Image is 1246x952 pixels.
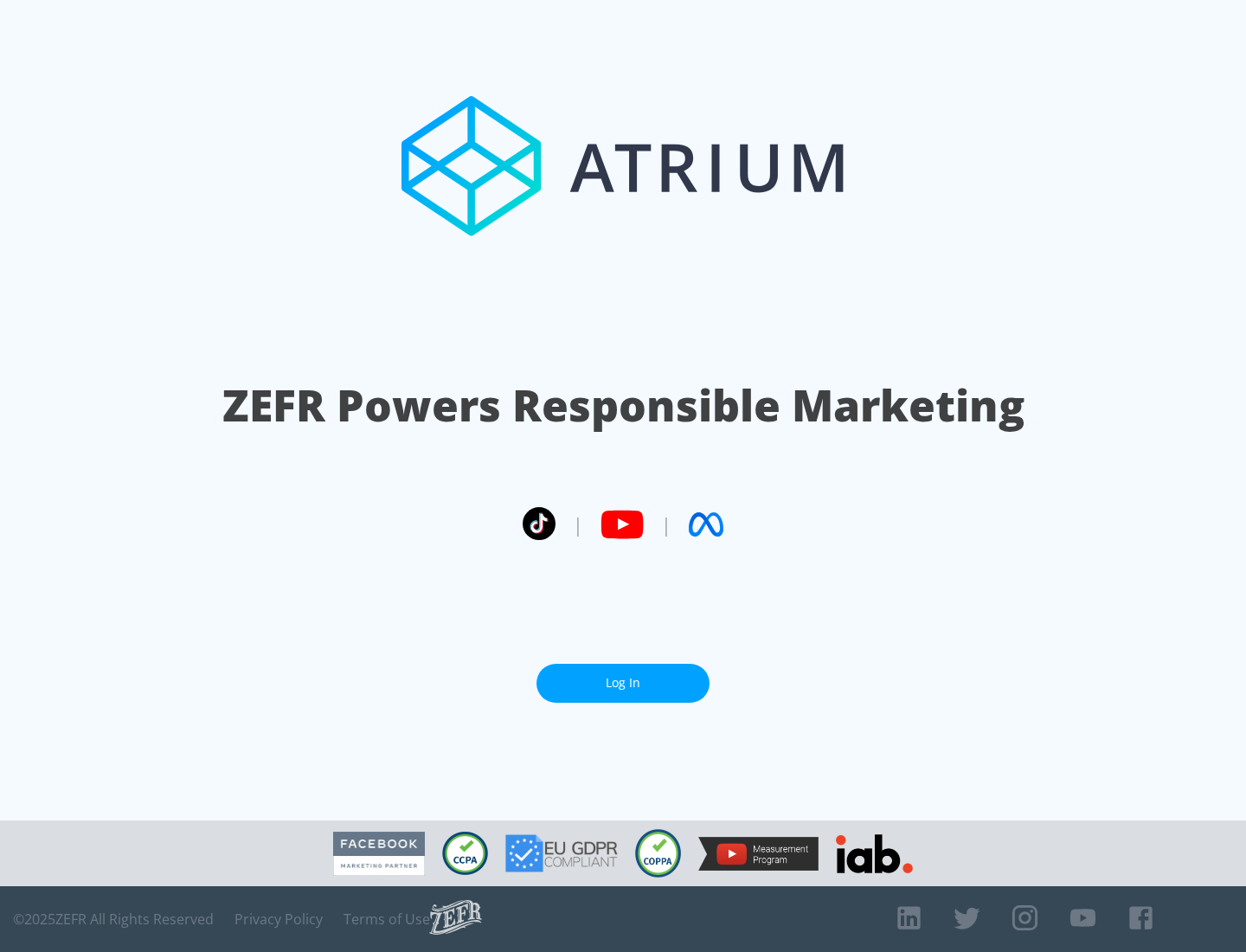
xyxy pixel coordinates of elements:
img: Facebook Marketing Partner [333,832,425,876]
img: IAB [836,834,913,873]
span: | [661,511,671,537]
img: YouTube Measurement Program [698,837,819,871]
img: CCPA Compliant [442,832,488,875]
span: | [573,511,583,537]
a: Terms of Use [344,910,430,928]
h1: ZEFR Powers Responsible Marketing [222,376,1024,435]
a: Log In [536,664,710,703]
a: Privacy Policy [234,910,323,928]
img: COPPA Compliant [635,829,681,878]
span: © 2025 ZEFR All Rights Reserved [13,910,214,928]
img: GDPR Compliant [505,834,618,872]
